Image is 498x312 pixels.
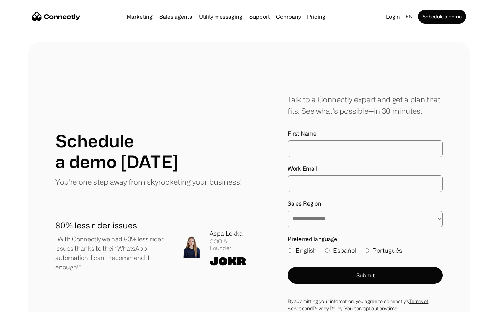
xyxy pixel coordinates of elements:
div: en [406,12,413,21]
label: Português [365,246,402,255]
label: Work Email [288,165,443,172]
ul: Language list [14,300,41,310]
div: Company [276,12,301,21]
a: Marketing [124,14,155,19]
p: "With Connectly we had 80% less rider issues thanks to their WhatsApp automation. I can't recomme... [55,234,169,272]
div: Talk to a Connectly expert and get a plan that fits. See what’s possible—in 30 minutes. [288,94,443,116]
div: Aspa Lekka [210,229,249,238]
button: Submit [288,267,443,284]
aside: Language selected: English [7,299,41,310]
label: Español [325,246,356,255]
a: Pricing [304,14,328,19]
label: First Name [288,130,443,137]
a: Login [383,12,403,21]
a: Privacy Policy [313,306,342,311]
input: Español [325,248,330,253]
a: Terms of Service [288,298,428,311]
input: Português [365,248,369,253]
h1: Schedule a demo [DATE] [55,130,178,172]
a: Schedule a demo [418,10,466,24]
a: Sales agents [157,14,195,19]
a: Utility messaging [196,14,245,19]
a: Support [247,14,273,19]
label: English [288,246,317,255]
p: You're one step away from skyrocketing your business! [55,176,242,188]
h1: 80% less rider issues [55,219,169,232]
input: English [288,248,292,253]
label: Sales Region [288,200,443,207]
div: COO & Founder [210,238,249,251]
label: Preferred language [288,236,443,242]
div: By submitting your infomation, you agree to conenctly’s and . You can opt out anytime. [288,297,443,312]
